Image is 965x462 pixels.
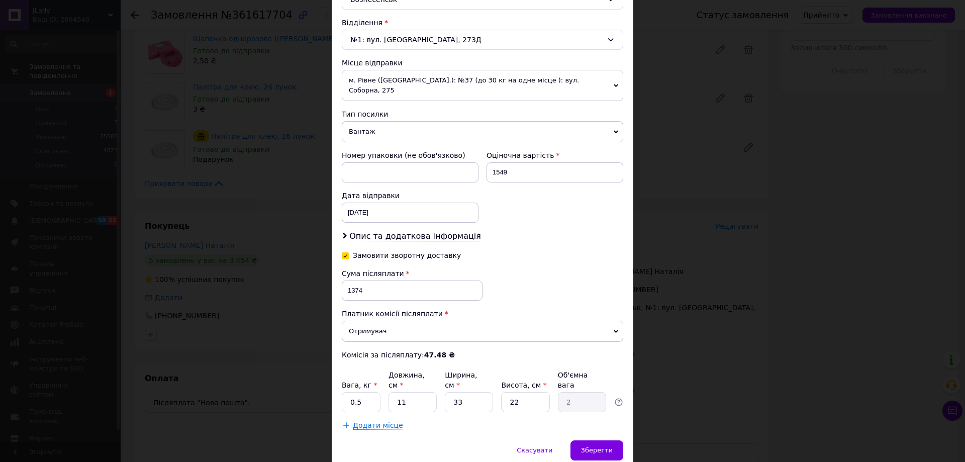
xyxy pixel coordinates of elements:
div: Номер упаковки (не обов'язково) [342,150,478,160]
span: Скасувати [517,446,552,454]
span: Зберегти [581,446,613,454]
span: м. Рівне ([GEOGRAPHIC_DATA].): №37 (до 30 кг на одне місце ): вул. Соборна, 275 [342,70,623,101]
div: Об'ємна вага [558,370,606,390]
span: Тип посилки [342,110,388,118]
span: Додати місце [353,421,403,430]
b: 47.48 ₴ [424,351,455,359]
span: Місце відправки [342,59,403,67]
label: Довжина, см [389,371,425,389]
div: Відділення [342,18,623,28]
label: Вага, кг [342,381,377,389]
span: Опис та додаткова інформація [349,231,481,241]
span: Платник комісії післяплати [342,310,443,318]
div: Дата відправки [342,191,478,201]
span: Отримувач [342,321,623,342]
label: Висота, см [501,381,546,389]
span: Вантаж [342,121,623,142]
span: Сума післяплати [342,269,404,278]
label: Ширина, см [445,371,477,389]
div: Комісія за післяплату: [342,350,623,360]
div: №1: вул. [GEOGRAPHIC_DATA], 273Д [342,30,623,50]
div: Замовити зворотну доставку [353,251,461,260]
div: Оціночна вартість [487,150,623,160]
